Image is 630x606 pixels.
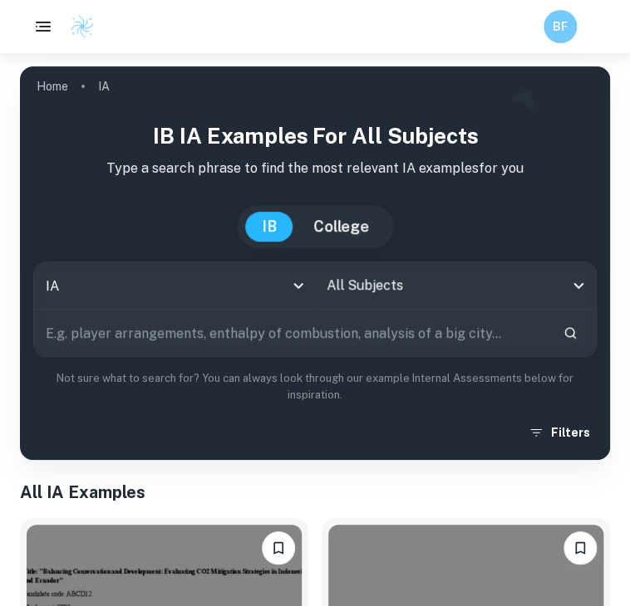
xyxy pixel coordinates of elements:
[98,77,110,95] p: IA
[245,212,293,242] button: IB
[34,310,549,356] input: E.g. player arrangements, enthalpy of combustion, analysis of a big city...
[297,212,386,242] button: College
[262,531,295,564] button: Bookmark
[556,319,584,347] button: Search
[551,17,570,36] h6: BF
[70,14,95,39] img: Clastify logo
[564,531,597,564] button: Bookmark
[33,120,597,152] h1: IB IA examples for all subjects
[37,75,68,98] a: Home
[20,480,610,505] h1: All IA Examples
[524,418,597,447] button: Filters
[544,10,577,43] button: BF
[33,370,597,404] p: Not sure what to search for? You can always look through our example Internal Assessments below f...
[60,14,95,39] a: Clastify logo
[20,66,610,460] img: profile cover
[34,262,314,309] div: IA
[567,274,590,297] button: Open
[33,159,597,178] p: Type a search phrase to find the most relevant IA examples for you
